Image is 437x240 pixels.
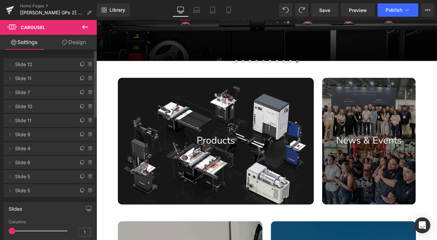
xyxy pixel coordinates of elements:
[50,35,98,50] a: Design
[378,3,418,17] button: Publish
[414,217,430,233] div: Open Intercom Messenger
[205,3,221,17] a: Tablet
[15,86,71,99] span: Slide 7
[15,114,71,127] span: Slide 11
[341,3,375,17] a: Preview
[15,184,71,197] span: Slide 5
[349,7,367,14] span: Preview
[319,7,330,14] span: Save
[15,156,71,169] span: Slide 6
[173,3,189,17] a: Desktop
[189,3,205,17] a: Laptop
[15,72,71,85] span: Slide 11
[421,3,434,17] button: More
[279,3,292,17] button: Undo
[97,3,130,17] a: New Library
[15,142,71,155] span: Slide 4
[386,7,402,13] span: Publish
[15,58,71,71] span: Slide 12
[25,135,258,151] p: Products
[9,202,22,212] div: Slides
[21,25,45,30] span: Carousel
[295,3,308,17] button: Redo
[20,3,97,9] a: Home Pages
[268,135,379,151] p: News & Events
[110,7,125,13] span: Library
[9,220,91,224] div: Columns
[221,3,237,17] a: Mobile
[15,170,71,183] span: Slide 5
[15,128,71,141] span: Slide 9
[15,100,71,113] span: Slide 10
[20,10,84,15] span: [[PERSON_NAME] GPs 2] Home Page [DATE]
